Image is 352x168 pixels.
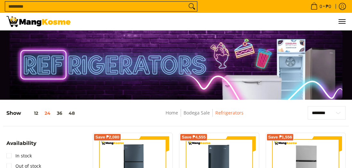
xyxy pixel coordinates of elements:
[65,111,78,116] button: 48
[166,110,178,116] a: Home
[6,151,32,161] a: In stock
[95,135,119,139] span: Save ₱2,080
[338,13,346,30] button: Menu
[182,135,206,139] span: Save ₱4,555
[77,13,346,30] nav: Main Menu
[319,4,323,9] span: 0
[215,110,244,116] a: Refrigerators
[187,2,197,11] button: Search
[128,109,281,123] nav: Breadcrumbs
[21,111,41,116] button: 12
[184,110,210,116] a: Bodega Sale
[6,110,78,116] h5: Show
[54,111,65,116] button: 36
[77,13,346,30] ul: Customer Navigation
[309,3,333,10] span: •
[41,111,54,116] button: 24
[268,135,292,139] span: Save ₱1,556
[6,141,36,151] summary: Open
[325,4,332,9] span: ₱0
[6,16,71,27] img: Bodega Sale Refrigerator l Mang Kosme: Home Appliances Warehouse Sale
[6,141,36,146] span: Availability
